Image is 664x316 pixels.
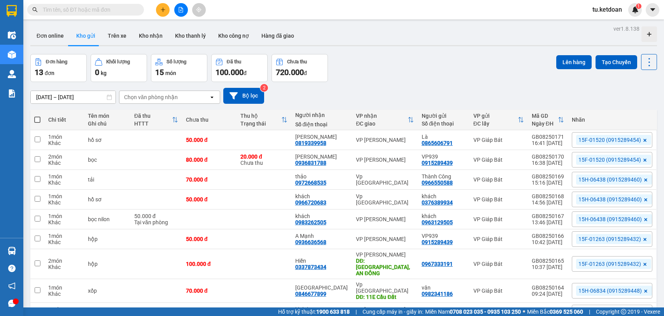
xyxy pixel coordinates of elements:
div: 100.000 đ [186,261,233,267]
strong: 1900 633 818 [316,309,350,315]
span: 15F-01520 (0915289454) [578,136,641,143]
div: 0865606791 [422,140,453,146]
div: VP [PERSON_NAME] [356,216,413,222]
div: Vương [295,154,349,160]
button: Kho gửi [70,26,102,45]
div: 0966550588 [422,180,453,186]
div: GB08250166 [532,233,564,239]
button: Trên xe [102,26,133,45]
div: 0967333191 [422,261,453,267]
svg: open [209,94,215,100]
div: 16:38 [DATE] [532,160,564,166]
div: GB08250164 [532,285,564,291]
div: 70.000 đ [186,176,233,183]
img: icon-new-feature [632,6,639,13]
div: 50.000 đ [186,137,233,143]
div: VP gửi [473,113,518,119]
div: 0337873434 [295,264,326,270]
div: ver 1.8.138 [613,24,639,33]
button: Đơn hàng13đơn [30,54,87,82]
div: VP [PERSON_NAME] [356,137,413,143]
div: 1 món [48,193,80,199]
div: Là [422,134,466,140]
span: Miền Bắc [527,307,583,316]
div: VP Giáp Bát [473,196,524,203]
div: 0915289439 [422,239,453,245]
button: Hàng đã giao [255,26,300,45]
div: hồ sơ [88,196,126,203]
div: thảo [295,173,349,180]
div: VP Giáp Bát [473,216,524,222]
div: 0936831788 [295,160,326,166]
div: VP [PERSON_NAME] [356,236,413,242]
div: tải [88,176,126,183]
span: 15H-06438 (0915289460) [578,176,642,183]
span: aim [196,7,201,12]
div: 50.000 đ [186,196,233,203]
div: Khác [48,199,80,206]
div: Mã GD [532,113,558,119]
div: 70.000 đ [186,288,233,294]
span: caret-down [649,6,656,13]
button: plus [156,3,170,17]
div: Tại văn phòng [134,219,178,225]
img: warehouse-icon [8,31,16,39]
div: VP Giáp Bát [473,288,524,294]
div: Nhãn [572,117,652,123]
div: 0376389934 [422,199,453,206]
button: Lên hàng [556,55,592,69]
div: Tuệ Ninh [295,134,349,140]
div: GB08250170 [532,154,564,160]
div: xốp [88,288,126,294]
div: khách [422,213,466,219]
div: Chị Giang [295,285,349,291]
div: GB08250169 [532,173,564,180]
div: khách [422,193,466,199]
input: Tìm tên, số ĐT hoặc mã đơn [43,5,135,14]
span: 15H-06834 (0915289448) [578,287,642,294]
span: 15 [155,68,164,77]
div: 0982341186 [422,291,453,297]
div: ĐC lấy [473,120,518,127]
div: GB08250167 [532,213,564,219]
div: 1 món [48,213,80,219]
span: tu.ketdoan [586,5,628,14]
div: 20.000 đ [240,154,287,160]
img: solution-icon [8,89,16,98]
div: VP Giáp Bát [473,176,524,183]
span: | [356,307,357,316]
div: Khác [48,140,80,146]
div: 10:37 [DATE] [532,264,564,270]
span: notification [8,282,16,290]
div: VP [PERSON_NAME] [356,251,413,258]
div: 0966720683 [295,199,326,206]
div: HTTT [134,120,172,127]
span: file-add [178,7,184,12]
div: Khác [48,264,80,270]
button: Khối lượng0kg [91,54,147,82]
sup: 2 [260,84,268,92]
div: 14:56 [DATE] [532,199,564,206]
div: 0846677899 [295,291,326,297]
button: Số lượng15món [151,54,207,82]
div: Chi tiết [48,117,80,123]
div: Chọn văn phòng nhận [124,93,178,101]
th: Toggle SortBy [130,110,182,130]
div: hộp [88,261,126,267]
div: 1 món [48,173,80,180]
th: Toggle SortBy [470,110,528,130]
span: Miền Nam [425,307,521,316]
div: Khác [48,180,80,186]
div: VP Giáp Bát [473,157,524,163]
strong: 0369 525 060 [550,309,583,315]
span: 13 [35,68,43,77]
span: question-circle [8,265,16,272]
div: DĐ: CHÙA NGHÈO, AN ĐỒNG [356,258,413,276]
button: aim [192,3,206,17]
div: bọc [88,157,126,163]
div: 0983262505 [295,219,326,225]
span: message [8,300,16,307]
div: Tạo kho hàng mới [641,26,657,42]
span: 15F-01263 (0915289432) [578,260,641,267]
span: copyright [621,309,626,314]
